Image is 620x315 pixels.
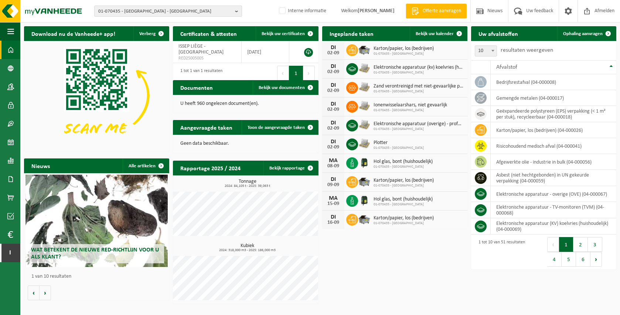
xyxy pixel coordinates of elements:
[248,125,305,130] span: Toon de aangevraagde taken
[475,236,525,267] div: 1 tot 10 van 51 resultaten
[173,26,244,41] h2: Certificaten & attesten
[491,202,616,218] td: elektronische apparatuur - TV-monitoren (TVM) (04-000068)
[259,85,305,90] span: Bekijk uw documenten
[178,55,236,61] span: RED25005005
[358,137,371,150] img: LP-PA-00000-WDN-11
[374,178,434,184] span: Karton/papier, los (bedrijven)
[374,159,433,165] span: Hol glas, bont (huishoudelijk)
[177,249,318,252] span: 2024: 318,000 m3 - 2025: 186,000 m3
[374,202,433,207] span: 01-070435 - [GEOGRAPHIC_DATA]
[242,120,318,135] a: Toon de aangevraagde taken
[94,6,242,17] button: 01-070435 - [GEOGRAPHIC_DATA] - [GEOGRAPHIC_DATA]
[24,26,123,41] h2: Download nu de Vanheede+ app!
[374,215,434,221] span: Karton/papier, los (bedrijven)
[374,89,464,94] span: 01-070435 - [GEOGRAPHIC_DATA]
[491,218,616,234] td: elektronische apparatuur (KV) koelvries (huishoudelijk) (04-000069)
[173,120,240,134] h2: Aangevraagde taken
[326,64,341,69] div: DI
[374,127,464,131] span: 01-070435 - [GEOGRAPHIC_DATA]
[326,120,341,126] div: DI
[326,88,341,93] div: 02-09
[277,6,326,17] label: Interne informatie
[588,237,602,252] button: 3
[491,74,616,90] td: bedrijfsrestafval (04-000008)
[358,81,371,93] img: LP-PA-00000-WDN-11
[180,141,311,146] p: Geen data beschikbaar.
[326,177,341,182] div: DI
[7,244,13,262] span: I
[123,158,168,173] a: Alle artikelen
[31,247,159,260] span: Wat betekent de nieuwe RED-richtlijn voor u als klant?
[253,80,318,95] a: Bekijk uw documenten
[557,26,616,41] a: Ophaling aanvragen
[374,146,424,150] span: 01-070435 - [GEOGRAPHIC_DATA]
[180,101,311,106] p: U heeft 960 ongelezen document(en).
[358,100,371,112] img: LP-PA-00000-WDN-11
[496,64,517,70] span: Afvalstof
[326,82,341,88] div: DI
[173,80,220,95] h2: Documenten
[40,285,51,300] button: Volgende
[326,182,341,188] div: 09-09
[326,101,341,107] div: DI
[491,106,616,122] td: geëxpandeerde polystyreen (EPS) verpakking (< 1 m² per stuk), recycleerbaar (04-000018)
[326,195,341,201] div: MA
[242,41,289,63] td: [DATE]
[374,71,464,75] span: 01-070435 - [GEOGRAPHIC_DATA]
[374,140,424,146] span: Plotter
[326,107,341,112] div: 02-09
[326,201,341,206] div: 15-09
[421,7,463,15] span: Offerte aanvragen
[491,186,616,202] td: elektronische apparatuur - overige (OVE) (04-000067)
[374,184,434,188] span: 01-070435 - [GEOGRAPHIC_DATA]
[576,252,590,267] button: 6
[277,66,289,81] button: Previous
[326,126,341,131] div: 02-09
[326,214,341,220] div: DI
[590,252,602,267] button: Next
[491,122,616,138] td: karton/papier, los (bedrijven) (04-000026)
[326,220,341,225] div: 16-09
[98,6,232,17] span: 01-070435 - [GEOGRAPHIC_DATA] - [GEOGRAPHIC_DATA]
[177,243,318,252] h3: Kubiek
[24,158,57,173] h2: Nieuws
[358,8,395,14] strong: [PERSON_NAME]
[358,119,371,131] img: LP-PA-00000-WDN-11
[177,65,222,81] div: 1 tot 1 van 1 resultaten
[358,156,371,169] img: CR-HR-1C-1000-PES-01
[562,252,576,267] button: 5
[326,69,341,75] div: 02-09
[358,43,371,56] img: WB-5000-GAL-GY-01
[573,237,588,252] button: 2
[177,184,318,188] span: 2024: 84,105 t - 2025: 39,063 t
[326,164,341,169] div: 08-09
[326,145,341,150] div: 02-09
[178,44,224,55] span: ISSEP LIÈGE - [GEOGRAPHIC_DATA]
[326,139,341,145] div: DI
[374,108,447,113] span: 01-070435 - [GEOGRAPHIC_DATA]
[475,46,497,56] span: 10
[374,83,464,89] span: Zand verontreinigd met niet-gevaarlijke producten
[491,90,616,106] td: gemengde metalen (04-000017)
[406,4,467,18] a: Offerte aanvragen
[326,45,341,51] div: DI
[374,121,464,127] span: Elektronische apparatuur (overige) - professioneel
[559,237,573,252] button: 1
[491,170,616,186] td: asbest (niet hechtgebonden) in UN gekeurde verpakking (04-000059)
[374,52,434,56] span: 01-070435 - [GEOGRAPHIC_DATA]
[547,252,562,267] button: 4
[563,31,603,36] span: Ophaling aanvragen
[491,154,616,170] td: afgewerkte olie - industrie in bulk (04-000056)
[416,31,454,36] span: Bekijk uw kalender
[374,221,434,226] span: 01-070435 - [GEOGRAPHIC_DATA]
[31,274,166,279] p: 1 van 10 resultaten
[303,66,315,81] button: Next
[25,175,168,267] a: Wat betekent de nieuwe RED-richtlijn voor u als klant?
[374,102,447,108] span: Ionenwisselaarshars, niet gevaarlijk
[358,194,371,206] img: CR-HR-1C-1000-PES-01
[358,62,371,75] img: LP-PA-00000-WDN-11
[358,213,371,225] img: WB-5000-GAL-GY-01
[173,161,248,175] h2: Rapportage 2025 / 2024
[471,26,525,41] h2: Uw afvalstoffen
[547,237,559,252] button: Previous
